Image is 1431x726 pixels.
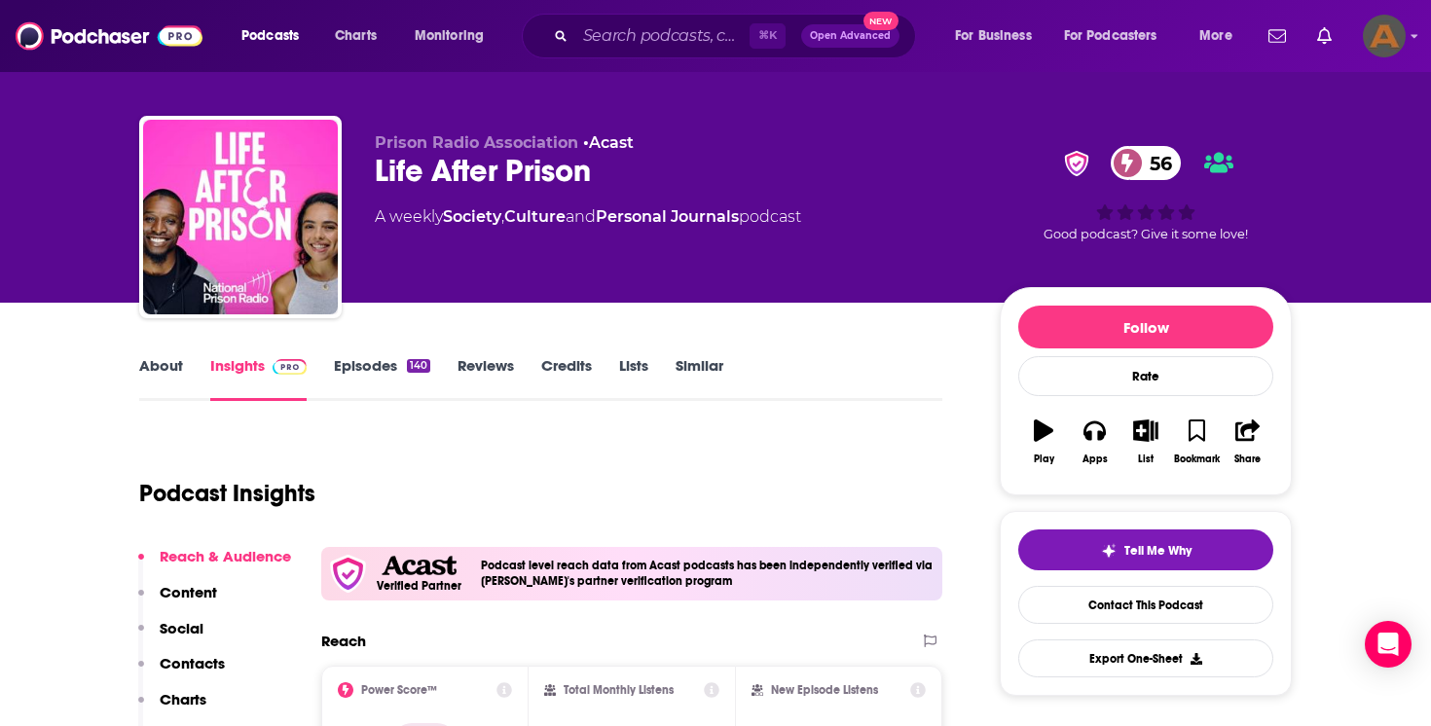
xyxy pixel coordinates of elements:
a: Show notifications dropdown [1309,19,1339,53]
h5: Verified Partner [377,580,461,592]
img: Life After Prison [143,120,338,314]
a: Society [443,207,501,226]
input: Search podcasts, credits, & more... [575,20,750,52]
span: Good podcast? Give it some love! [1044,227,1248,241]
button: Social [138,619,203,655]
p: Charts [160,690,206,708]
div: A weekly podcast [375,205,801,229]
span: and [566,207,596,226]
img: verfied icon [329,555,367,593]
p: Content [160,583,217,601]
span: , [501,207,504,226]
a: 56 [1111,146,1182,180]
a: Acast [589,133,634,152]
div: Apps [1082,454,1108,465]
span: ⌘ K [750,23,786,49]
button: Apps [1069,407,1119,477]
span: Logged in as AinsleyShea [1363,15,1406,57]
span: For Podcasters [1064,22,1157,50]
img: User Profile [1363,15,1406,57]
h2: Total Monthly Listens [564,683,674,697]
span: More [1199,22,1232,50]
span: Podcasts [241,22,299,50]
a: About [139,356,183,401]
div: Search podcasts, credits, & more... [540,14,935,58]
button: Contacts [138,654,225,690]
div: List [1138,454,1154,465]
span: For Business [955,22,1032,50]
button: open menu [1051,20,1186,52]
button: Export One-Sheet [1018,639,1273,677]
img: Acast [382,556,456,576]
p: Reach & Audience [160,547,291,565]
button: tell me why sparkleTell Me Why [1018,529,1273,570]
span: Monitoring [415,22,484,50]
button: Play [1018,407,1069,477]
button: open menu [228,20,324,52]
img: tell me why sparkle [1101,543,1117,559]
h1: Podcast Insights [139,479,315,508]
span: Open Advanced [810,31,891,41]
a: Show notifications dropdown [1261,19,1294,53]
img: Podchaser - Follow, Share and Rate Podcasts [16,18,202,54]
span: Charts [335,22,377,50]
button: Charts [138,690,206,726]
p: Contacts [160,654,225,672]
div: Bookmark [1174,454,1220,465]
a: Credits [541,356,592,401]
img: verified Badge [1058,151,1095,176]
a: Contact This Podcast [1018,586,1273,624]
div: Play [1034,454,1054,465]
h2: Power Score™ [361,683,437,697]
span: New [863,12,899,30]
span: 56 [1130,146,1182,180]
a: Reviews [458,356,514,401]
div: verified Badge56Good podcast? Give it some love! [1000,133,1292,254]
h2: Reach [321,632,366,650]
button: List [1120,407,1171,477]
button: Follow [1018,306,1273,348]
a: Episodes140 [334,356,430,401]
button: open menu [941,20,1056,52]
h2: New Episode Listens [771,683,878,697]
a: Charts [322,20,388,52]
a: InsightsPodchaser Pro [210,356,307,401]
img: Podchaser Pro [273,359,307,375]
button: Reach & Audience [138,547,291,583]
button: Content [138,583,217,619]
button: open menu [401,20,509,52]
span: Prison Radio Association [375,133,578,152]
button: Bookmark [1171,407,1222,477]
div: Open Intercom Messenger [1365,621,1412,668]
a: Culture [504,207,566,226]
button: Open AdvancedNew [801,24,899,48]
button: Show profile menu [1363,15,1406,57]
button: open menu [1186,20,1257,52]
p: Social [160,619,203,637]
button: Share [1223,407,1273,477]
div: 140 [407,359,430,373]
a: Personal Journals [596,207,739,226]
span: • [583,133,634,152]
a: Similar [676,356,723,401]
a: Lists [619,356,648,401]
span: Tell Me Why [1124,543,1192,559]
div: Share [1234,454,1261,465]
div: Rate [1018,356,1273,396]
h4: Podcast level reach data from Acast podcasts has been independently verified via [PERSON_NAME]'s ... [481,559,935,588]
